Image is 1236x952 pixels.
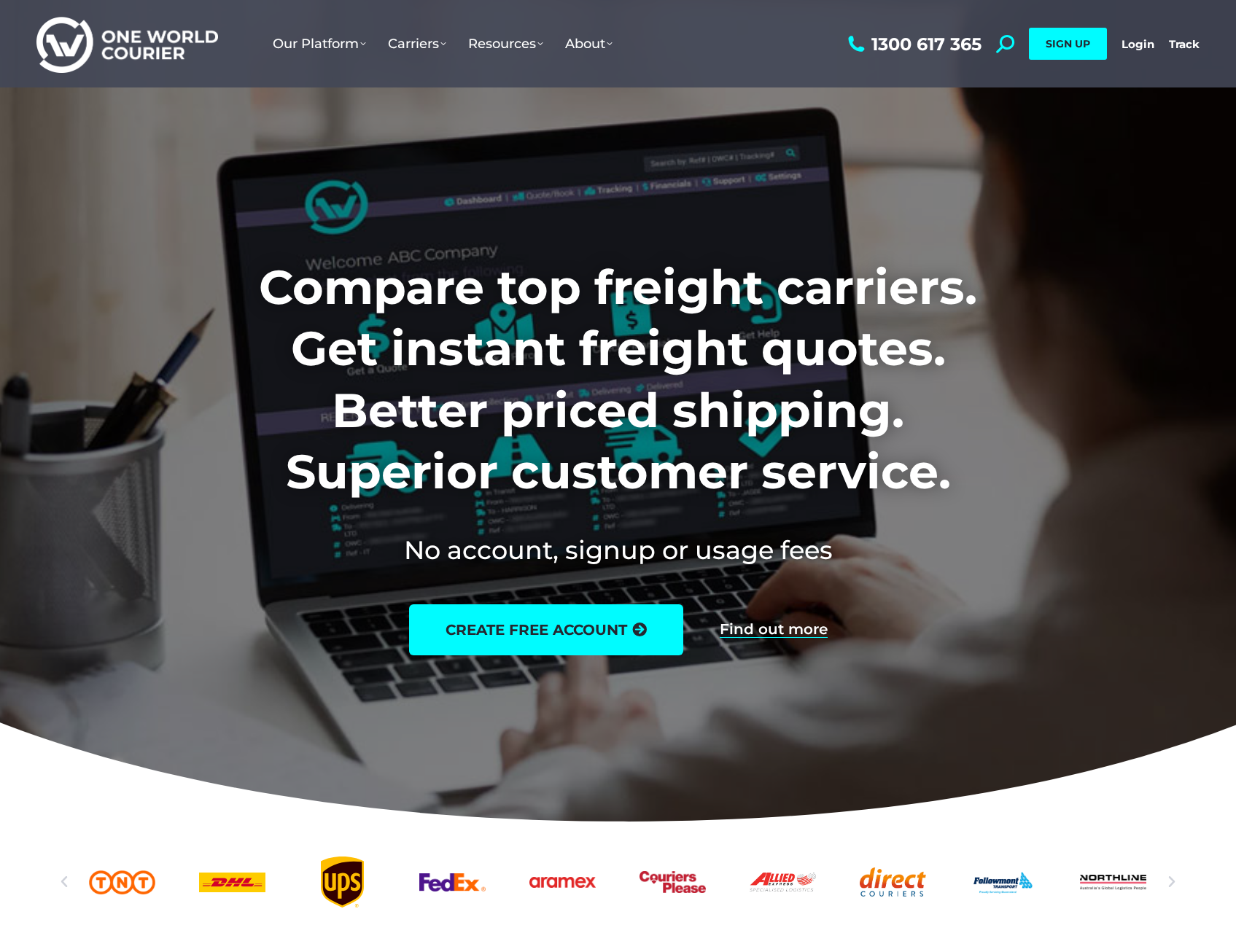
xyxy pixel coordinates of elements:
[377,21,457,66] a: Carriers
[199,857,265,908] div: 3 / 25
[163,532,1073,568] h2: No account, signup or usage fees
[1046,37,1090,50] span: SIGN UP
[419,857,486,908] a: FedEx logo
[860,857,926,908] div: 9 / 25
[457,21,554,66] a: Resources
[89,857,1146,908] div: Slides
[970,857,1036,908] div: 10 / 25
[163,257,1073,503] h1: Compare top freight carriers. Get instant freight quotes. Better priced shipping. Superior custom...
[1122,37,1154,51] a: Login
[529,857,596,908] div: 6 / 25
[199,857,265,908] a: DHl logo
[36,15,218,74] img: One World Courier
[1169,37,1200,51] a: Track
[844,35,982,53] a: 1300 617 365
[1080,857,1146,908] div: 11 / 25
[1029,28,1107,60] a: SIGN UP
[262,21,377,66] a: Our Platform
[309,857,376,908] a: UPS logo
[409,604,683,655] a: create free account
[640,857,706,908] div: 7 / 25
[419,857,486,908] div: 5 / 25
[1080,857,1146,908] a: Northline logo
[860,857,926,908] a: Direct Couriers logo
[750,857,816,908] a: Allied Express logo
[554,21,623,66] a: About
[309,857,376,908] div: 4 / 25
[89,857,155,908] div: 2 / 25
[388,36,446,52] span: Carriers
[640,857,706,908] a: Couriers Please logo
[273,36,366,52] span: Our Platform
[529,857,596,908] a: Aramex_logo
[750,857,816,908] div: 8 / 25
[720,622,828,638] a: Find out more
[468,36,543,52] span: Resources
[970,857,1036,908] a: Followmont transoirt web logo
[565,36,613,52] span: About
[89,857,155,908] a: TNT logo Australian freight company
